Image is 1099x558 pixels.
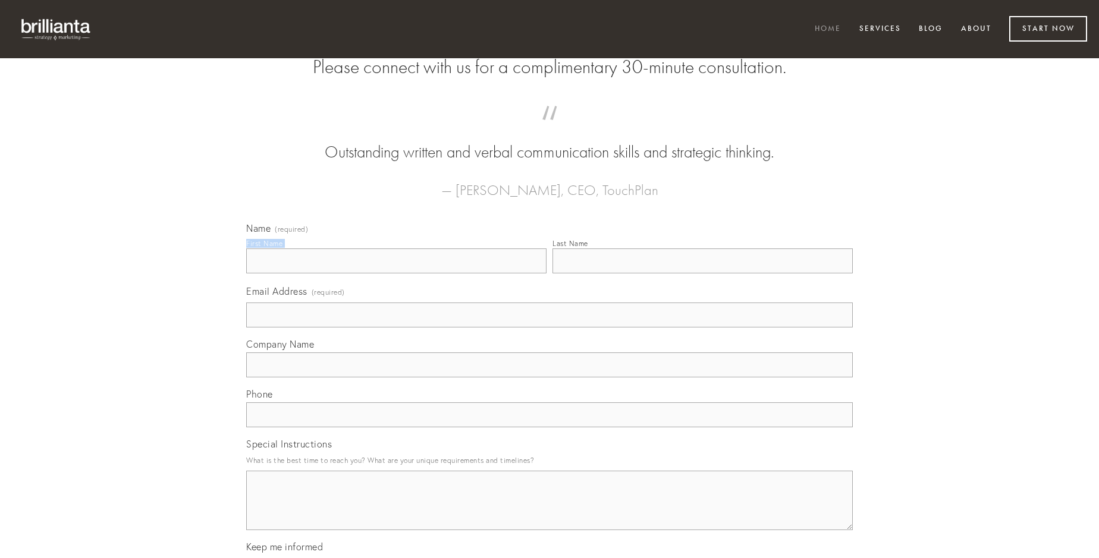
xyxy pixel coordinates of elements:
[552,239,588,248] div: Last Name
[275,226,308,233] span: (required)
[246,56,853,78] h2: Please connect with us for a complimentary 30-minute consultation.
[246,285,307,297] span: Email Address
[953,20,999,39] a: About
[246,388,273,400] span: Phone
[807,20,849,39] a: Home
[265,118,834,141] span: “
[246,541,323,553] span: Keep me informed
[246,239,282,248] div: First Name
[12,12,101,46] img: brillianta - research, strategy, marketing
[246,438,332,450] span: Special Instructions
[265,164,834,202] figcaption: — [PERSON_NAME], CEO, TouchPlan
[312,284,345,300] span: (required)
[246,222,271,234] span: Name
[265,118,834,164] blockquote: Outstanding written and verbal communication skills and strategic thinking.
[1009,16,1087,42] a: Start Now
[911,20,950,39] a: Blog
[246,338,314,350] span: Company Name
[246,452,853,468] p: What is the best time to reach you? What are your unique requirements and timelines?
[852,20,909,39] a: Services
